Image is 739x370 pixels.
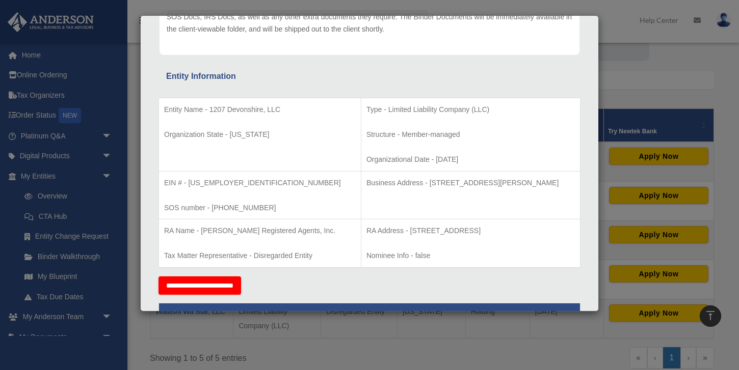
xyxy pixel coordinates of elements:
p: RA Name - [PERSON_NAME] Registered Agents, Inc. [164,224,356,237]
p: SOS number - [PHONE_NUMBER] [164,202,356,214]
p: RA Address - [STREET_ADDRESS] [366,224,575,237]
p: Tax Matter Representative - Disregarded Entity [164,249,356,262]
p: EIN # - [US_EMPLOYER_IDENTIFICATION_NUMBER] [164,177,356,189]
p: Type - Limited Liability Company (LLC) [366,103,575,116]
p: Nominee Info - false [366,249,575,262]
p: Structure - Member-managed [366,128,575,141]
p: Organizational Date - [DATE] [366,153,575,166]
div: Entity Information [166,69,573,83]
th: Tax Information [159,303,580,328]
p: Entity Name - 1207 Devonshire, LLC [164,103,356,116]
p: Business Address - [STREET_ADDRESS][PERSON_NAME] [366,177,575,189]
p: Organization State - [US_STATE] [164,128,356,141]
